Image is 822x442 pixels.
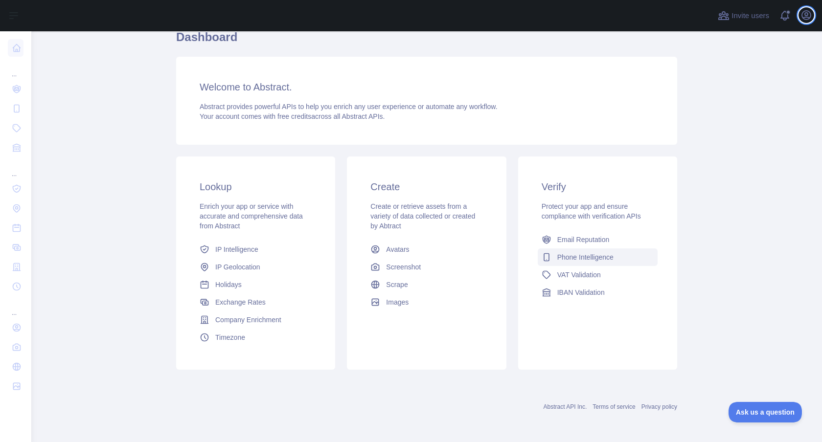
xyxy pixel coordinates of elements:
[386,244,409,254] span: Avatars
[200,80,654,94] h3: Welcome to Abstract.
[729,402,802,422] iframe: Toggle Customer Support
[542,202,641,220] span: Protect your app and ensure compliance with verification APIs
[538,248,658,266] a: Phone Intelligence
[542,180,654,194] h3: Verify
[366,241,486,258] a: Avatars
[366,293,486,311] a: Images
[557,270,601,280] span: VAT Validation
[538,231,658,248] a: Email Reputation
[196,258,316,276] a: IP Geolocation
[557,235,610,244] span: Email Reputation
[538,266,658,284] a: VAT Validation
[196,241,316,258] a: IP Intelligence
[200,112,385,120] span: Your account comes with across all Abstract APIs.
[215,280,242,289] span: Holidays
[386,262,421,272] span: Screenshot
[386,297,409,307] span: Images
[544,403,587,410] a: Abstract API Inc.
[386,280,408,289] span: Scrape
[196,329,316,346] a: Timezone
[593,403,635,410] a: Terms of service
[215,244,258,254] span: IP Intelligence
[557,252,614,262] span: Phone Intelligence
[370,202,475,230] span: Create or retrieve assets from a variety of data collected or created by Abtract
[176,29,677,53] h1: Dashboard
[215,262,260,272] span: IP Geolocation
[370,180,482,194] h3: Create
[196,276,316,293] a: Holidays
[215,315,281,325] span: Company Enrichment
[366,258,486,276] a: Screenshot
[196,293,316,311] a: Exchange Rates
[557,287,605,297] span: IBAN Validation
[215,332,245,342] span: Timezone
[215,297,266,307] span: Exchange Rates
[366,276,486,293] a: Scrape
[200,180,312,194] h3: Lookup
[277,112,311,120] span: free credits
[538,284,658,301] a: IBAN Validation
[196,311,316,329] a: Company Enrichment
[716,8,771,23] button: Invite users
[200,202,303,230] span: Enrich your app or service with accurate and comprehensive data from Abstract
[200,103,498,110] span: Abstract provides powerful APIs to help you enrich any user experience or automate any workflow.
[8,158,23,178] div: ...
[8,297,23,317] div: ...
[731,10,769,22] span: Invite users
[8,59,23,78] div: ...
[641,403,677,410] a: Privacy policy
